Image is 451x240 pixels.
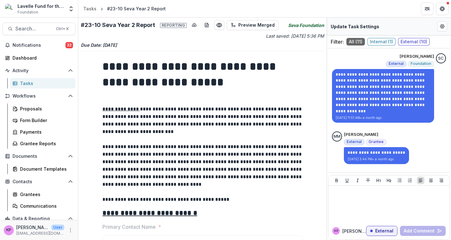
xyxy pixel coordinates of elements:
[20,166,70,172] div: Document Templates
[3,177,75,187] button: Open Contacts
[16,224,49,231] p: [PERSON_NAME]
[367,38,396,45] span: Internal ( 1 )
[333,177,340,184] button: Bold
[18,9,38,15] span: Foundation
[411,61,431,66] span: Foundation
[10,138,75,149] a: Grantee Reports
[83,5,96,12] div: Tasks
[3,151,75,161] button: Open Documents
[421,3,433,15] button: Partners
[288,22,324,29] i: Seva Foundation
[10,164,75,174] a: Document Templates
[3,53,75,63] a: Dashboard
[227,20,279,30] button: Preview Merged
[331,38,344,45] p: Filter:
[13,68,65,73] span: Activity
[438,56,443,61] div: Sandra Ching
[3,91,75,101] button: Open Workflows
[10,189,75,200] a: Grantees
[102,223,156,231] p: Primary Contact Name
[417,177,424,184] button: Align Left
[436,3,448,15] button: Get Help
[369,140,384,144] span: Grantee
[51,225,64,230] p: User
[400,226,446,236] button: Add Comment
[13,154,65,159] span: Documents
[375,177,382,184] button: Heading 1
[398,38,430,45] span: External ( 10 )
[18,3,64,9] div: Lavelle Fund for the Blind
[160,23,187,28] span: Reporting
[427,177,435,184] button: Align Center
[347,140,362,144] span: External
[81,4,168,13] nav: breadcrumb
[346,38,365,45] span: All ( 11 )
[204,33,324,39] p: Last saved: [DATE] 5:36 PM
[81,42,324,48] p: Due Date: [DATE]
[189,20,199,30] button: download-button
[55,25,70,32] div: Ctrl + K
[10,201,75,211] a: Communications
[67,227,74,234] button: More
[65,42,73,48] span: 32
[342,228,366,234] p: [PERSON_NAME] P
[10,115,75,125] a: Form Builder
[375,228,393,234] p: External
[366,226,397,236] button: External
[354,177,361,184] button: Italicize
[20,140,70,147] div: Grantee Reports
[364,177,372,184] button: Strike
[3,66,75,76] button: Open Activity
[3,23,75,35] button: Search...
[389,61,404,66] span: External
[3,40,75,50] button: Notifications32
[331,23,379,30] p: Update Task Settings
[5,4,15,14] img: Lavelle Fund for the Blind
[385,177,393,184] button: Heading 2
[336,115,430,120] p: [DATE] 11:51 AM • a month ago
[400,53,434,60] p: [PERSON_NAME]
[10,78,75,88] a: Tasks
[20,80,70,87] div: Tasks
[10,127,75,137] a: Payments
[10,104,75,114] a: Proposals
[13,43,65,48] span: Notifications
[20,129,70,135] div: Payments
[67,3,75,15] button: Open entity switcher
[20,191,70,198] div: Grantees
[334,229,338,232] div: Khanh Phan
[438,177,445,184] button: Align Right
[15,26,52,32] span: Search...
[107,5,166,12] div: #23-10 Seva Year 2 Report
[344,131,378,138] p: [PERSON_NAME]
[81,4,99,13] a: Tasks
[81,22,187,29] h2: #23-10 Seva Year 2 Report
[396,177,403,184] button: Bullet List
[13,93,65,99] span: Workflows
[20,203,70,209] div: Communications
[343,177,351,184] button: Underline
[348,157,405,162] p: [DATE] 3:44 PM • a month ago
[202,20,212,30] button: download-word-button
[406,177,414,184] button: Ordered List
[13,216,65,221] span: Data & Reporting
[20,105,70,112] div: Proposals
[13,55,70,61] div: Dashboard
[6,228,11,232] div: Khanh Phan
[13,179,65,184] span: Contacts
[3,214,75,224] button: Open Data & Reporting
[334,135,340,139] div: Margo Mays
[437,21,447,31] button: Edit Form Settings
[16,231,64,236] p: [EMAIL_ADDRESS][DOMAIN_NAME]
[214,20,224,30] button: Preview 0f5e9aed-bc7e-4fb1-b3cf-32ca6814624f.pdf
[20,117,70,124] div: Form Builder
